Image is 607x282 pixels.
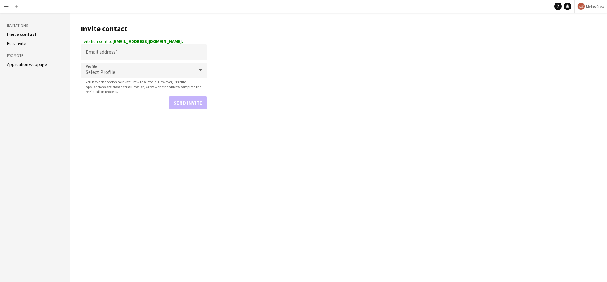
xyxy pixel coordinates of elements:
a: Bulk invite [7,40,26,46]
span: Melas Crew [586,4,604,9]
a: Invite contact [7,32,37,37]
h3: Invitations [7,23,63,28]
strong: [EMAIL_ADDRESS][DOMAIN_NAME]. [113,39,183,44]
h1: Invite contact [81,24,207,33]
span: Select Profile [86,69,115,75]
div: Invitation sent to [81,39,207,44]
h3: Promote [7,53,63,58]
span: You have the option to invite Crew to a Profile. However, if Profile applications are closed for ... [81,80,207,94]
a: Application webpage [7,62,47,67]
img: Logo [577,3,585,10]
